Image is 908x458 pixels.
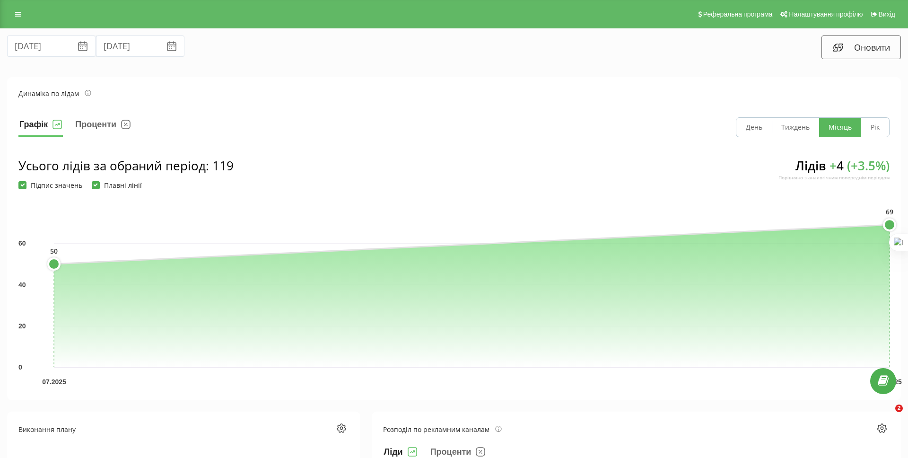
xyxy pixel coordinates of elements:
[18,117,63,137] button: Графік
[383,424,502,434] div: Розподіл по рекламним каналам
[895,405,903,412] span: 2
[18,239,26,247] text: 60
[736,118,772,137] button: День
[789,10,863,18] span: Налаштування профілю
[50,247,58,255] text: 50
[703,10,773,18] span: Реферальна програма
[18,88,91,98] div: Динаміка по лідам
[879,10,895,18] span: Вихід
[74,117,131,137] button: Проценти
[821,35,901,59] button: Оновити
[847,157,890,174] span: ( + 3.5 %)
[861,118,889,137] button: Рік
[819,118,861,137] button: Місяць
[18,157,234,174] div: Усього лідів за обраний період : 119
[92,181,142,189] label: Плавні лінії
[18,322,26,330] text: 20
[18,181,82,189] label: Підпис значень
[876,405,899,427] iframe: Intercom live chat
[829,157,837,174] span: +
[18,424,76,434] div: Виконання плану
[778,157,890,189] div: Лідів 4
[18,363,22,371] text: 0
[886,207,893,216] text: 69
[42,378,66,386] text: 07.2025
[772,118,819,137] button: Тиждень
[18,281,26,289] text: 40
[778,174,890,181] div: Порівняно з аналогічним попереднім періодом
